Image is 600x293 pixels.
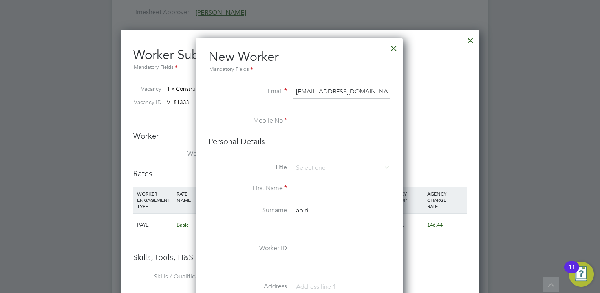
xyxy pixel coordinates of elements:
h2: New Worker [209,49,390,74]
label: First Name [209,184,287,192]
label: Address [209,282,287,291]
div: Mandatory Fields [133,63,467,72]
h3: Rates [133,168,467,179]
div: AGENCY CHARGE RATE [425,187,465,213]
h3: Personal Details [209,136,390,146]
button: Open Resource Center, 11 new notifications [569,262,594,287]
h3: Skills, tools, H&S [133,252,467,262]
label: Vacancy [130,85,161,92]
label: Worker ID [209,244,287,253]
label: Skills / Qualifications [133,273,212,281]
label: Title [209,163,287,172]
h3: Worker [133,131,467,141]
span: £46.44 [427,222,443,228]
label: Mobile No [209,117,287,125]
span: Basic [177,222,188,228]
div: Mandatory Fields [209,65,390,74]
div: PAYE [135,214,175,236]
div: AGENCY MARKUP [386,187,425,207]
label: Surname [209,206,287,214]
div: 11 [568,267,575,277]
label: Email [209,87,287,95]
span: 1 x Construction Lecturer Motor… [167,85,252,92]
input: Select one [293,162,390,174]
label: Worker [133,150,212,158]
h2: Worker Submission [133,41,467,72]
div: RATE NAME [175,187,227,207]
div: WORKER ENGAGEMENT TYPE [135,187,175,213]
label: Vacancy ID [130,99,161,106]
span: V181333 [167,99,189,106]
